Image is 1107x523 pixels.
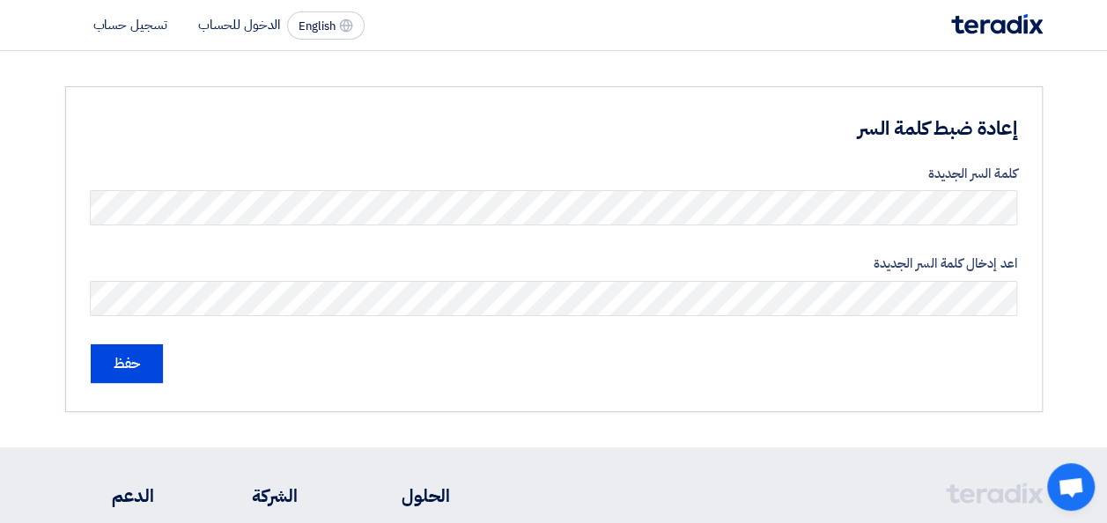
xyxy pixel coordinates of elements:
[507,115,1017,143] h3: إعادة ضبط كلمة السر
[91,164,1017,184] label: كلمة السر الجديدة
[91,344,163,383] input: حفظ
[206,482,298,509] li: الشركة
[287,11,365,40] button: English
[198,15,280,34] li: الدخول للحساب
[351,482,450,509] li: الحلول
[91,254,1017,274] label: اعد إدخال كلمة السر الجديدة
[93,15,167,34] li: تسجيل حساب
[299,20,336,33] span: English
[1047,463,1095,511] a: Open chat
[951,14,1043,34] img: Teradix logo
[65,482,154,509] li: الدعم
